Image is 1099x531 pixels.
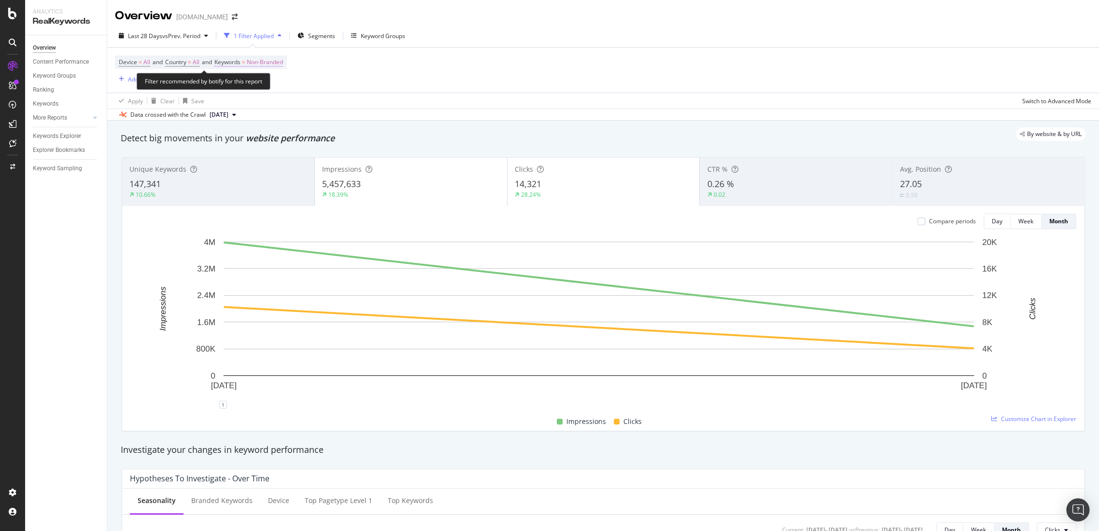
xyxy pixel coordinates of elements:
[188,58,191,66] span: =
[247,55,283,69] span: Non-Branded
[929,217,976,225] div: Compare periods
[33,85,54,95] div: Ranking
[33,113,67,123] div: More Reports
[900,178,921,190] span: 27.05
[129,164,186,174] span: Unique Keywords
[202,58,212,66] span: and
[176,12,228,22] div: [DOMAIN_NAME]
[143,55,150,69] span: All
[982,237,997,246] text: 20K
[191,496,253,505] div: Branded Keywords
[900,194,903,197] img: Equal
[33,163,82,174] div: Keyword Sampling
[1066,498,1089,521] div: Open Intercom Messenger
[33,71,100,81] a: Keyword Groups
[33,85,100,95] a: Ranking
[1001,415,1076,423] span: Customize Chart in Explorer
[130,110,206,119] div: Data crossed with the Crawl
[160,97,175,105] div: Clear
[115,28,212,43] button: Last 28 DaysvsPrev. Period
[137,73,270,90] div: Filter recommended by botify for this report
[294,28,339,43] button: Segments
[322,178,361,190] span: 5,457,633
[204,237,215,246] text: 4M
[136,191,155,199] div: 10.66%
[33,43,100,53] a: Overview
[33,99,100,109] a: Keywords
[33,57,100,67] a: Content Performance
[982,291,997,300] text: 12K
[234,32,274,40] div: 1 Filter Applied
[129,178,161,190] span: 147,341
[191,97,204,105] div: Save
[982,344,992,354] text: 4K
[196,344,215,354] text: 800K
[322,164,362,174] span: Impressions
[33,131,81,141] div: Keywords Explorer
[515,164,533,174] span: Clicks
[128,32,162,40] span: Last 28 Days
[1018,217,1033,225] div: Week
[115,93,143,109] button: Apply
[1011,214,1042,229] button: Week
[115,8,172,24] div: Overview
[347,28,409,43] button: Keyword Groups
[984,214,1011,229] button: Day
[388,496,433,505] div: Top Keywords
[1027,131,1082,137] span: By website & by URL
[1022,97,1091,105] div: Switch to Advanced Mode
[211,381,237,390] text: [DATE]
[33,145,85,155] div: Explorer Bookmarks
[707,178,733,190] span: 0.26 %
[991,415,1076,423] a: Customize Chart in Explorer
[214,58,240,66] span: Keywords
[268,496,289,505] div: Device
[982,371,986,380] text: 0
[961,381,987,390] text: [DATE]
[121,444,1085,456] div: Investigate your changes in keyword performance
[158,286,168,331] text: Impressions
[328,191,348,199] div: 18.39%
[211,371,215,380] text: 0
[210,110,228,119] span: 2025 Aug. 4th
[232,14,238,20] div: arrow-right-arrow-left
[33,113,90,123] a: More Reports
[905,191,917,199] div: 0.59
[900,164,941,174] span: Avg. Position
[1018,93,1091,109] button: Switch to Advanced Mode
[130,237,1068,405] svg: A chart.
[623,416,642,427] span: Clicks
[153,58,163,66] span: and
[147,93,175,109] button: Clear
[197,264,215,273] text: 3.2M
[33,57,89,67] div: Content Performance
[179,93,204,109] button: Save
[1016,127,1085,141] div: legacy label
[521,191,541,199] div: 28.24%
[515,178,541,190] span: 14,321
[707,164,727,174] span: CTR %
[128,75,154,83] div: Add Filter
[982,264,997,273] text: 16K
[33,145,100,155] a: Explorer Bookmarks
[242,58,245,66] span: =
[197,291,215,300] text: 2.4M
[33,131,100,141] a: Keywords Explorer
[197,318,215,327] text: 1.6M
[206,109,240,121] button: [DATE]
[33,99,58,109] div: Keywords
[1042,214,1076,229] button: Month
[982,318,992,327] text: 8K
[566,416,606,427] span: Impressions
[1028,298,1037,320] text: Clicks
[139,58,142,66] span: =
[33,43,56,53] div: Overview
[713,191,725,199] div: 0.02
[193,55,199,69] span: All
[119,58,137,66] span: Device
[33,71,76,81] div: Keyword Groups
[115,73,154,85] button: Add Filter
[33,8,99,16] div: Analytics
[138,496,176,505] div: Seasonality
[130,474,269,483] div: Hypotheses to Investigate - Over Time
